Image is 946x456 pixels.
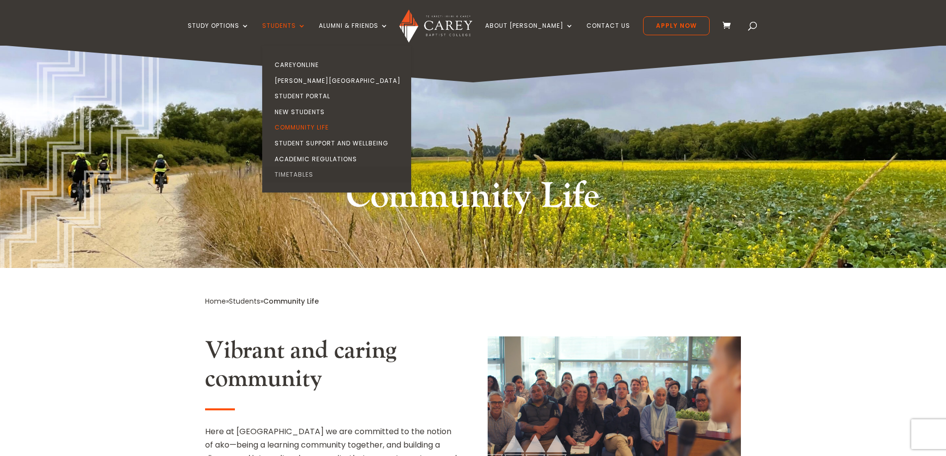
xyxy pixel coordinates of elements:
[586,22,630,46] a: Contact Us
[188,22,249,46] a: Study Options
[205,336,458,398] h2: Vibrant and caring community
[265,88,414,104] a: Student Portal
[485,22,574,46] a: About [PERSON_NAME]
[205,296,226,306] a: Home
[265,167,414,183] a: Timetables
[319,22,388,46] a: Alumni & Friends
[229,296,260,306] a: Students
[265,135,414,151] a: Student Support and Wellbeing
[262,22,306,46] a: Students
[265,120,414,135] a: Community Life
[287,173,659,225] h1: Community Life
[643,16,710,35] a: Apply Now
[265,73,414,89] a: [PERSON_NAME][GEOGRAPHIC_DATA]
[265,104,414,120] a: New Students
[263,296,319,306] span: Community Life
[265,57,414,73] a: CareyOnline
[399,9,472,43] img: Carey Baptist College
[205,296,319,306] span: » »
[265,151,414,167] a: Academic Regulations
